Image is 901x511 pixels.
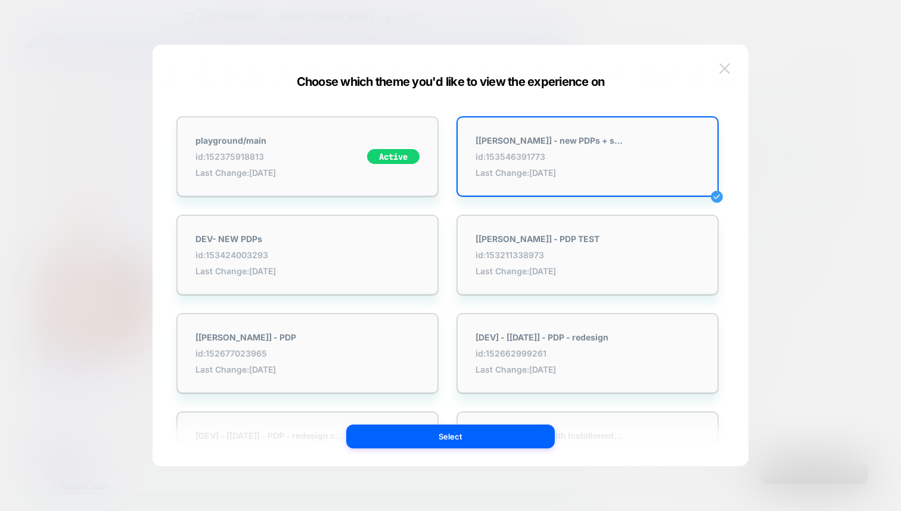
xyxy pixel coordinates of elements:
[476,332,608,342] strong: [DEV] - [[DATE]] - PDP - redesign
[195,135,276,145] strong: playground/main
[195,364,296,374] span: Last Change: [DATE]
[195,234,276,244] strong: DEV- NEW PDPs
[24,455,53,466] span: $50.00
[48,160,107,220] img: Mood Maker Bundle
[476,266,599,276] span: Last Change: [DATE]
[24,140,90,160] button: BUNDLES:
[66,150,69,159] span: :
[55,455,85,466] span: $61.00
[48,78,107,137] img: Playdate
[48,128,209,140] a: Playdate Mini Massager
[476,348,608,358] span: id: 152662999261
[346,425,555,448] button: Select
[24,408,735,466] a: Mood Maker Bundle $50.00 $61.00
[195,168,276,178] span: Last Change: [DATE]
[367,149,420,164] div: Active
[48,211,192,222] a: Mood Maker Bundle
[195,348,296,358] span: id: 152677023965
[476,135,625,145] strong: [[PERSON_NAME]] - new PDPs + shop all
[48,222,107,282] img: Bedside Bundle
[48,273,172,284] a: Bedside Bundle
[476,364,608,374] span: Last Change: [DATE]
[195,250,276,260] span: id: 153424003293
[24,284,735,296] div: best seller:
[24,431,735,444] h3: Mood Maker Bundle
[476,151,625,162] span: id: 153546391773
[476,250,599,260] span: id: 153211338973
[195,266,276,276] span: Last Change: [DATE]
[48,16,107,75] img: Mood Maker Body Oil
[48,66,198,78] a: Mood Maker Body Oil
[476,234,599,244] strong: [[PERSON_NAME]] - PDP TEST
[476,168,625,178] span: Last Change: [DATE]
[195,151,276,162] span: id: 152375918813
[153,75,748,89] div: Choose which theme you'd like to view the experience on
[195,332,296,342] strong: [[PERSON_NAME]] - PDP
